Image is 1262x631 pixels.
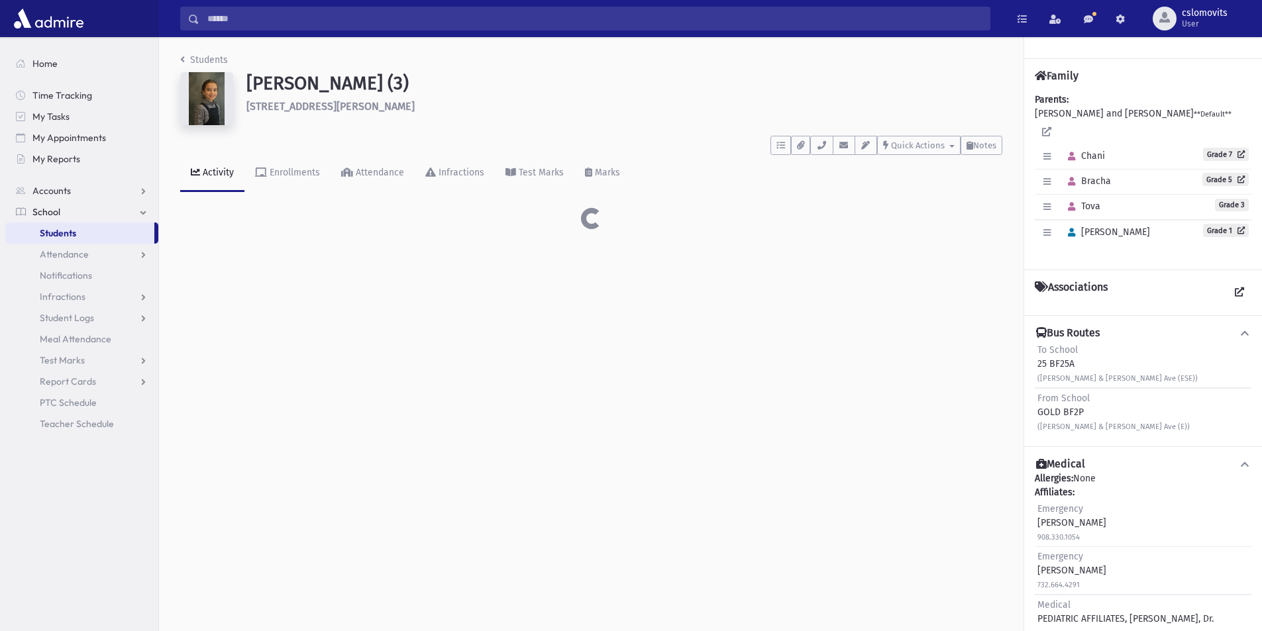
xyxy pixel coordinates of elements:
div: Enrollments [267,167,320,178]
span: Home [32,58,58,70]
span: Report Cards [40,375,96,387]
a: My Reports [5,148,158,170]
span: Bracha [1062,175,1111,187]
div: PEDIATRIC AFFILIATES, [PERSON_NAME], Dr. [1037,598,1214,626]
div: [PERSON_NAME] [1037,502,1106,544]
img: AdmirePro [11,5,87,32]
small: 732.664.4291 [1037,581,1080,589]
span: Chani [1062,150,1105,162]
span: Emergency [1037,551,1083,562]
b: Parents: [1035,94,1069,105]
div: GOLD BF2P [1037,391,1190,433]
span: User [1182,19,1228,29]
span: cslomovits [1182,8,1228,19]
a: PTC Schedule [5,392,158,413]
a: Students [5,222,154,244]
a: My Appointments [5,127,158,148]
a: Infractions [5,286,158,307]
span: Tova [1062,201,1100,212]
small: ([PERSON_NAME] & [PERSON_NAME] Ave (ESE)) [1037,374,1198,383]
a: Grade 5 [1202,173,1249,186]
span: Meal Attendance [40,333,111,345]
nav: breadcrumb [180,53,228,72]
a: Attendance [5,244,158,265]
span: Teacher Schedule [40,418,114,430]
a: Enrollments [244,155,331,192]
span: Quick Actions [891,140,945,150]
a: Home [5,53,158,74]
div: Attendance [353,167,404,178]
span: Attendance [40,248,89,260]
a: Report Cards [5,371,158,392]
h4: Family [1035,70,1078,82]
span: My Appointments [32,132,106,144]
span: My Reports [32,153,80,165]
span: Emergency [1037,503,1083,514]
a: Grade 1 [1203,224,1249,237]
span: PTC Schedule [40,397,97,409]
a: View all Associations [1228,281,1251,305]
div: 25 BF25A [1037,343,1198,385]
input: Search [199,7,990,30]
a: My Tasks [5,106,158,127]
a: Students [180,54,228,66]
span: School [32,206,60,218]
span: Notifications [40,269,92,281]
span: Infractions [40,291,85,303]
button: Quick Actions [877,136,961,155]
div: Marks [592,167,620,178]
span: From School [1037,393,1090,404]
span: My Tasks [32,111,70,122]
button: Medical [1035,458,1251,471]
div: Infractions [436,167,484,178]
span: Grade 3 [1215,199,1249,211]
b: Affiliates: [1035,487,1075,498]
h1: [PERSON_NAME] (3) [246,72,1002,95]
h4: Bus Routes [1036,326,1100,340]
button: Bus Routes [1035,326,1251,340]
a: Accounts [5,180,158,201]
a: Activity [180,155,244,192]
a: Marks [574,155,631,192]
div: None [1035,471,1251,628]
div: [PERSON_NAME] and [PERSON_NAME] [1035,93,1251,259]
div: Activity [200,167,234,178]
a: Teacher Schedule [5,413,158,434]
a: Infractions [415,155,495,192]
a: Time Tracking [5,85,158,106]
div: Test Marks [516,167,564,178]
a: Test Marks [495,155,574,192]
span: Student Logs [40,312,94,324]
a: Test Marks [5,350,158,371]
span: Medical [1037,599,1071,610]
b: Allergies: [1035,473,1073,484]
span: Accounts [32,185,71,197]
a: Grade 7 [1203,148,1249,161]
a: Meal Attendance [5,328,158,350]
small: 908.330.1054 [1037,533,1080,542]
small: ([PERSON_NAME] & [PERSON_NAME] Ave (E)) [1037,422,1190,431]
a: Notifications [5,265,158,286]
h4: Medical [1036,458,1085,471]
a: Student Logs [5,307,158,328]
h4: Associations [1035,281,1108,305]
span: Time Tracking [32,89,92,101]
button: Notes [961,136,1002,155]
span: Notes [973,140,996,150]
div: [PERSON_NAME] [1037,550,1106,591]
span: Test Marks [40,354,85,366]
h6: [STREET_ADDRESS][PERSON_NAME] [246,100,1002,113]
span: To School [1037,344,1078,356]
a: Attendance [331,155,415,192]
span: [PERSON_NAME] [1062,226,1150,238]
span: Students [40,227,76,239]
a: School [5,201,158,222]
